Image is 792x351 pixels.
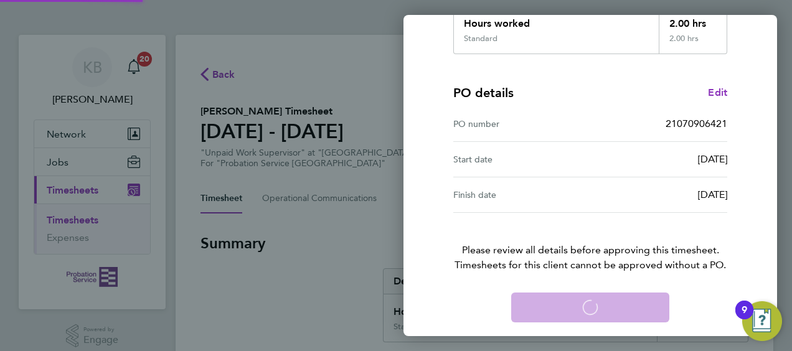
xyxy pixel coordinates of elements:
[454,6,659,34] div: Hours worked
[659,6,727,34] div: 2.00 hrs
[590,152,727,167] div: [DATE]
[453,116,590,131] div: PO number
[590,187,727,202] div: [DATE]
[438,213,742,273] p: Please review all details before approving this timesheet.
[666,118,727,129] span: 21070906421
[453,152,590,167] div: Start date
[438,258,742,273] span: Timesheets for this client cannot be approved without a PO.
[708,87,727,98] span: Edit
[742,301,782,341] button: Open Resource Center, 9 new notifications
[464,34,497,44] div: Standard
[453,84,514,101] h4: PO details
[659,34,727,54] div: 2.00 hrs
[708,85,727,100] a: Edit
[742,310,747,326] div: 9
[453,187,590,202] div: Finish date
